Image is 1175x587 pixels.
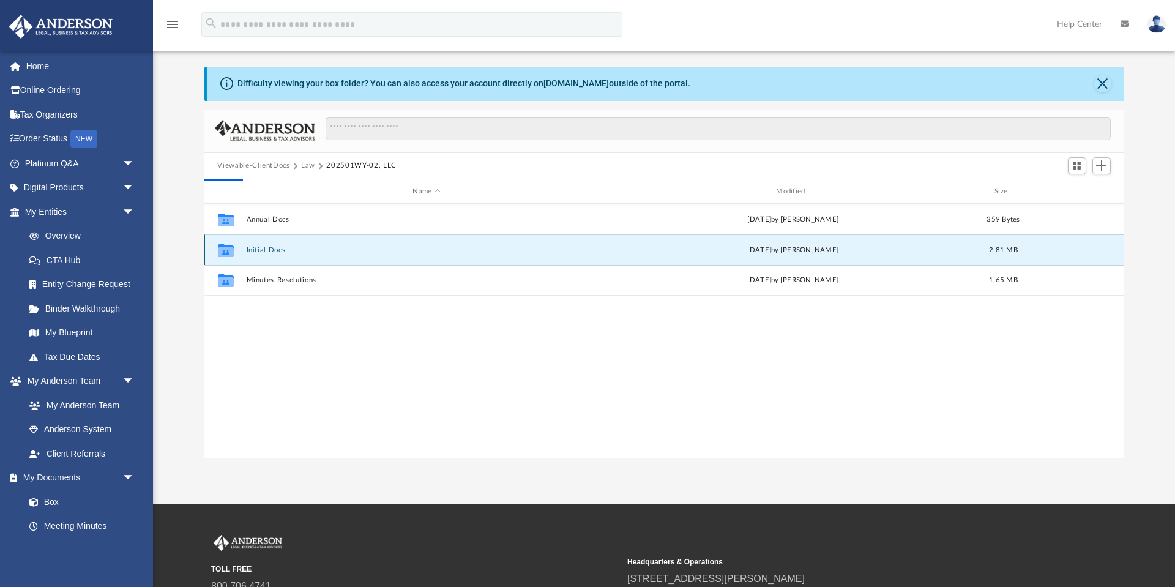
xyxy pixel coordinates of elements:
button: Law [301,160,315,171]
input: Search files and folders [326,117,1110,140]
button: Switch to Grid View [1068,157,1086,174]
span: arrow_drop_down [122,200,147,225]
button: Viewable-ClientDocs [217,160,289,171]
span: arrow_drop_down [122,176,147,201]
a: [DOMAIN_NAME] [543,78,609,88]
div: Size [979,186,1028,197]
button: Minutes-Resolutions [246,277,607,285]
small: Headquarters & Operations [627,556,1035,567]
a: Overview [17,224,153,249]
img: Anderson Advisors Platinum Portal [6,15,116,39]
span: arrow_drop_down [122,151,147,176]
img: User Pic [1147,15,1166,33]
a: Forms Library [17,538,141,563]
a: Anderson System [17,417,147,442]
a: My Entitiesarrow_drop_down [9,200,153,224]
div: Modified [612,186,973,197]
a: menu [165,23,180,32]
div: [DATE] by [PERSON_NAME] [613,214,974,225]
a: Meeting Minutes [17,514,147,539]
a: Client Referrals [17,441,147,466]
a: Home [9,54,153,78]
a: My Anderson Team [17,393,141,417]
a: Box [17,490,141,514]
button: Add [1092,157,1111,174]
small: TOLL FREE [211,564,619,575]
a: My Anderson Teamarrow_drop_down [9,369,147,394]
span: 2.81 MB [989,247,1018,253]
a: Tax Due Dates [17,345,153,369]
a: Platinum Q&Aarrow_drop_down [9,151,153,176]
button: 202501WY-02, LLC [326,160,396,171]
span: 359 Bytes [987,216,1020,223]
span: 1.65 MB [989,277,1018,284]
a: My Documentsarrow_drop_down [9,466,147,490]
a: Digital Productsarrow_drop_down [9,176,153,200]
a: Entity Change Request [17,272,153,297]
a: My Blueprint [17,321,147,345]
i: menu [165,17,180,32]
a: Online Ordering [9,78,153,103]
div: Name [245,186,606,197]
span: arrow_drop_down [122,466,147,491]
div: Difficulty viewing your box folder? You can also access your account directly on outside of the p... [237,77,690,90]
div: id [1033,186,1119,197]
div: [DATE] by [PERSON_NAME] [613,245,974,256]
button: Annual Docs [246,215,607,223]
i: search [204,17,218,30]
img: Anderson Advisors Platinum Portal [211,535,285,551]
div: id [209,186,240,197]
a: Tax Organizers [9,102,153,127]
button: Initial Docs [246,246,607,254]
a: [STREET_ADDRESS][PERSON_NAME] [627,574,805,584]
div: grid [204,204,1124,457]
a: Binder Walkthrough [17,296,153,321]
a: CTA Hub [17,248,153,272]
a: Order StatusNEW [9,127,153,152]
div: [DATE] by [PERSON_NAME] [613,275,974,286]
div: NEW [70,130,97,148]
span: arrow_drop_down [122,369,147,394]
button: Close [1094,75,1111,92]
